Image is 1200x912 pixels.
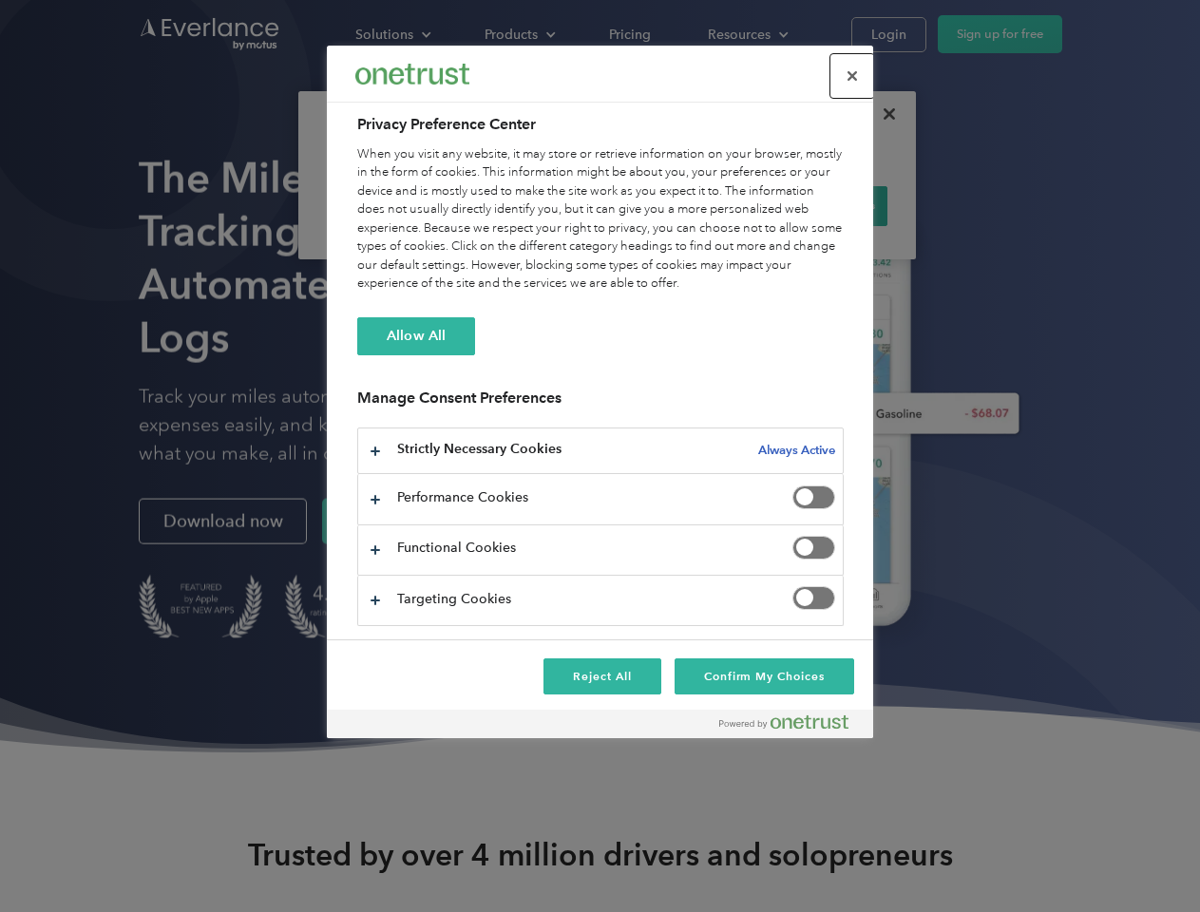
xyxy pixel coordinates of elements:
[355,64,469,84] img: Everlance
[327,46,873,738] div: Preference center
[327,46,873,738] div: Privacy Preference Center
[719,714,864,738] a: Powered by OneTrust Opens in a new Tab
[357,145,844,294] div: When you visit any website, it may store or retrieve information on your browser, mostly in the f...
[831,55,873,97] button: Close
[357,113,844,136] h2: Privacy Preference Center
[675,658,854,694] button: Confirm My Choices
[719,714,848,730] img: Powered by OneTrust Opens in a new Tab
[357,317,475,355] button: Allow All
[355,55,469,93] div: Everlance
[357,389,844,418] h3: Manage Consent Preferences
[543,658,661,694] button: Reject All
